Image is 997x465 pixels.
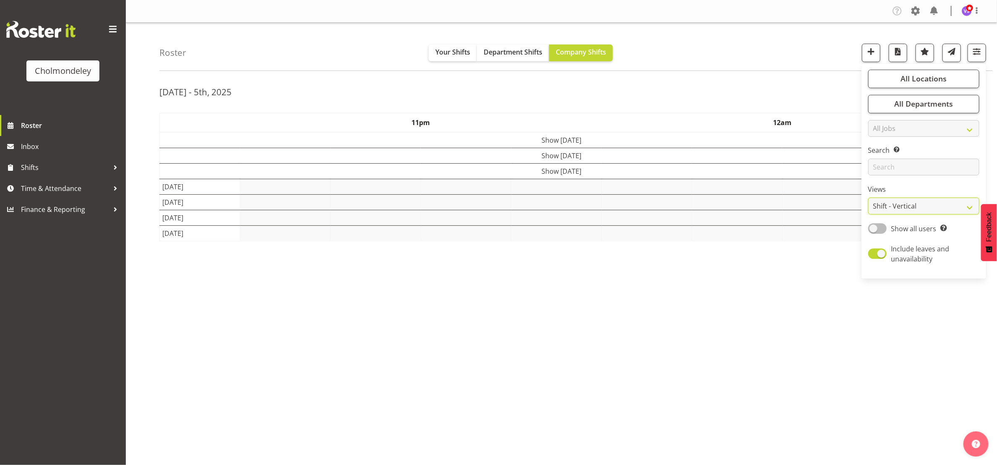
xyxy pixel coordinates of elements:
span: Time & Attendance [21,182,109,195]
button: All Departments [868,95,979,113]
button: Download a PDF of the roster according to the set date range. [889,44,907,62]
td: [DATE] [160,179,240,194]
button: Add a new shift [862,44,880,62]
button: All Locations [868,70,979,88]
span: Feedback [985,212,993,242]
td: [DATE] [160,225,240,241]
button: Highlight an important date within the roster. [916,44,934,62]
td: Show [DATE] [160,148,963,163]
img: Rosterit website logo [6,21,75,38]
span: Roster [21,119,122,132]
img: victoria-spackman5507.jpg [962,6,972,16]
td: [DATE] [160,210,240,225]
input: Search [868,159,979,175]
td: [DATE] [160,194,240,210]
button: Feedback - Show survey [981,204,997,261]
td: Show [DATE] [160,132,963,148]
span: Shifts [21,161,109,174]
button: Filter Shifts [968,44,986,62]
span: All Departments [894,99,953,109]
th: 12am [601,113,963,132]
button: Your Shifts [429,44,477,61]
span: Your Shifts [435,47,470,57]
th: 11pm [240,113,601,132]
button: Department Shifts [477,44,549,61]
td: Show [DATE] [160,163,963,179]
span: Company Shifts [556,47,606,57]
h2: [DATE] - 5th, 2025 [159,86,232,97]
label: Search [868,145,979,155]
span: Show all users [891,224,937,233]
span: Include leaves and unavailability [891,244,950,264]
button: Send a list of all shifts for the selected filtered period to all rostered employees. [942,44,961,62]
span: Finance & Reporting [21,203,109,216]
img: help-xxl-2.png [972,440,980,448]
span: All Locations [901,73,947,84]
div: Cholmondeley [35,65,91,77]
button: Company Shifts [549,44,613,61]
span: Department Shifts [484,47,542,57]
h4: Roster [159,48,186,57]
span: Inbox [21,140,122,153]
label: Views [868,184,979,194]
